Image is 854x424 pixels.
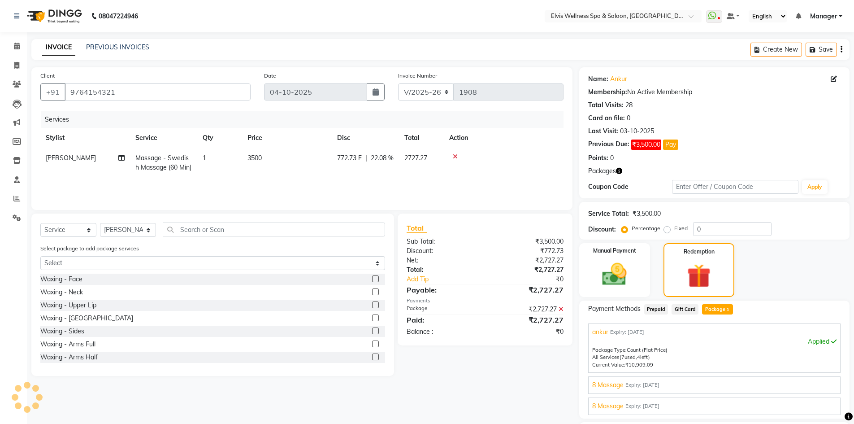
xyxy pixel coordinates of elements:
span: 4 [637,354,640,360]
button: Save [806,43,837,57]
th: Total [399,128,444,148]
div: ₹0 [499,275,570,284]
b: 08047224946 [99,4,138,29]
div: ₹3,500.00 [485,237,570,246]
img: _cash.svg [594,260,634,288]
span: 3 [725,307,730,313]
span: Payment Methods [588,304,641,314]
div: ₹2,727.27 [485,315,570,325]
th: Price [242,128,332,148]
div: ₹2,727.27 [485,256,570,265]
div: Services [41,111,570,128]
div: ₹3,500.00 [633,209,661,219]
span: Expiry: [DATE] [625,402,659,410]
a: Add Tip [400,275,499,284]
label: Invoice Number [398,72,437,80]
div: Name: [588,74,608,84]
span: | [365,153,367,163]
span: 3500 [247,154,262,162]
span: Gift Card [672,304,698,315]
th: Disc [332,128,399,148]
div: Waxing - Upper Lip [40,301,96,310]
span: 1 [203,154,206,162]
button: Pay [663,140,678,150]
div: ₹2,727.27 [485,284,570,295]
div: Payable: [400,284,485,295]
button: Create New [750,43,802,57]
span: 2727.27 [404,154,427,162]
span: Total [407,223,427,233]
span: Package Type: [592,347,627,353]
div: Net: [400,256,485,265]
button: +91 [40,83,65,101]
div: Service Total: [588,209,629,219]
span: (7 [620,354,624,360]
span: ₹3,500.00 [631,140,661,150]
div: Package [400,305,485,314]
th: Stylist [40,128,130,148]
label: Select package to add package services [40,245,139,253]
span: 772.73 F [337,153,362,163]
div: Applied [592,337,837,346]
div: Points: [588,153,608,163]
span: ankur [592,328,608,337]
input: Search or Scan [163,223,385,236]
img: _gift.svg [680,261,718,291]
th: Qty [197,128,242,148]
div: Waxing - Neck [40,288,83,297]
span: [PERSON_NAME] [46,154,96,162]
a: PREVIOUS INVOICES [86,43,149,51]
div: Waxing - Arms Half [40,353,98,362]
div: Discount: [588,225,616,234]
div: No Active Membership [588,87,841,97]
div: Payments [407,297,563,305]
span: 8 Massage [592,402,624,411]
span: Expiry: [DATE] [625,381,659,389]
div: ₹2,727.27 [485,265,570,275]
div: Membership: [588,87,627,97]
div: Card on file: [588,114,625,123]
a: INVOICE [42,39,75,56]
label: Manual Payment [593,247,636,255]
span: Packages [588,166,616,176]
div: Total Visits: [588,101,624,110]
label: Client [40,72,55,80]
div: Coupon Code [588,182,672,192]
button: Apply [802,180,828,194]
div: 03-10-2025 [620,127,654,136]
div: 0 [627,114,630,123]
div: Waxing - Arms Full [40,340,95,349]
label: Percentage [632,224,660,232]
span: used, left) [620,354,650,360]
div: Total: [400,265,485,275]
span: 8 Massage [592,380,624,390]
span: Current Value: [592,362,625,368]
img: logo [23,4,84,29]
span: Manager [810,12,837,21]
div: Waxing - [GEOGRAPHIC_DATA] [40,314,133,323]
label: Date [264,72,276,80]
span: Prepaid [644,304,668,315]
div: Balance : [400,327,485,337]
div: ₹772.73 [485,246,570,256]
div: ₹0 [485,327,570,337]
span: 22.08 % [371,153,394,163]
span: Massage - Swedish Massage (60 Min) [135,154,191,171]
span: Count (Flat Price) [627,347,668,353]
label: Redemption [684,248,715,256]
div: Paid: [400,315,485,325]
span: ₹10,909.09 [625,362,653,368]
span: Package [702,304,733,315]
input: Enter Offer / Coupon Code [672,180,798,194]
span: Expiry: [DATE] [610,328,644,336]
span: All Services [592,354,620,360]
input: Search by Name/Mobile/Email/Code [65,83,251,101]
div: 0 [610,153,614,163]
div: Waxing - Face [40,275,82,284]
div: Waxing - Sides [40,327,84,336]
div: Last Visit: [588,127,618,136]
div: Previous Due: [588,140,629,150]
div: ₹2,727.27 [485,305,570,314]
div: 28 [625,101,633,110]
th: Service [130,128,197,148]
